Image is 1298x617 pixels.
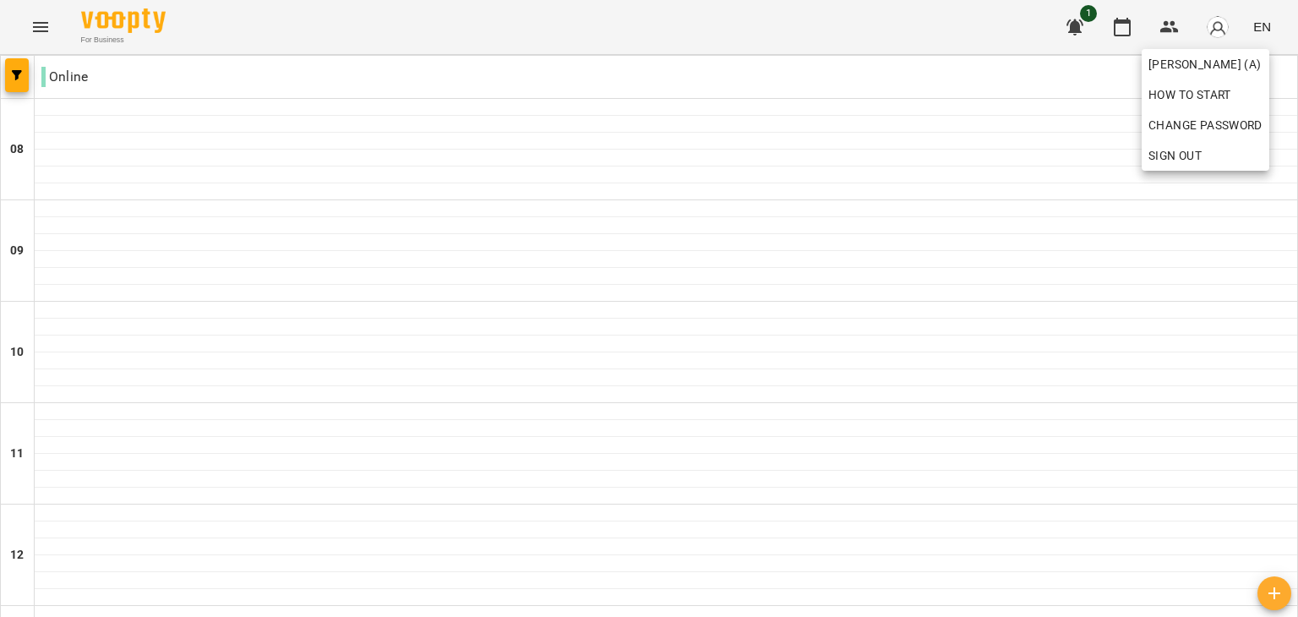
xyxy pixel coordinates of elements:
[1148,115,1263,135] span: Change Password
[1148,85,1231,105] span: How to start
[1142,140,1269,171] button: Sign Out
[1142,49,1269,79] a: [PERSON_NAME] (а)
[1142,79,1238,110] a: How to start
[1148,145,1202,166] span: Sign Out
[1148,54,1263,74] span: [PERSON_NAME] (а)
[1142,110,1269,140] a: Change Password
